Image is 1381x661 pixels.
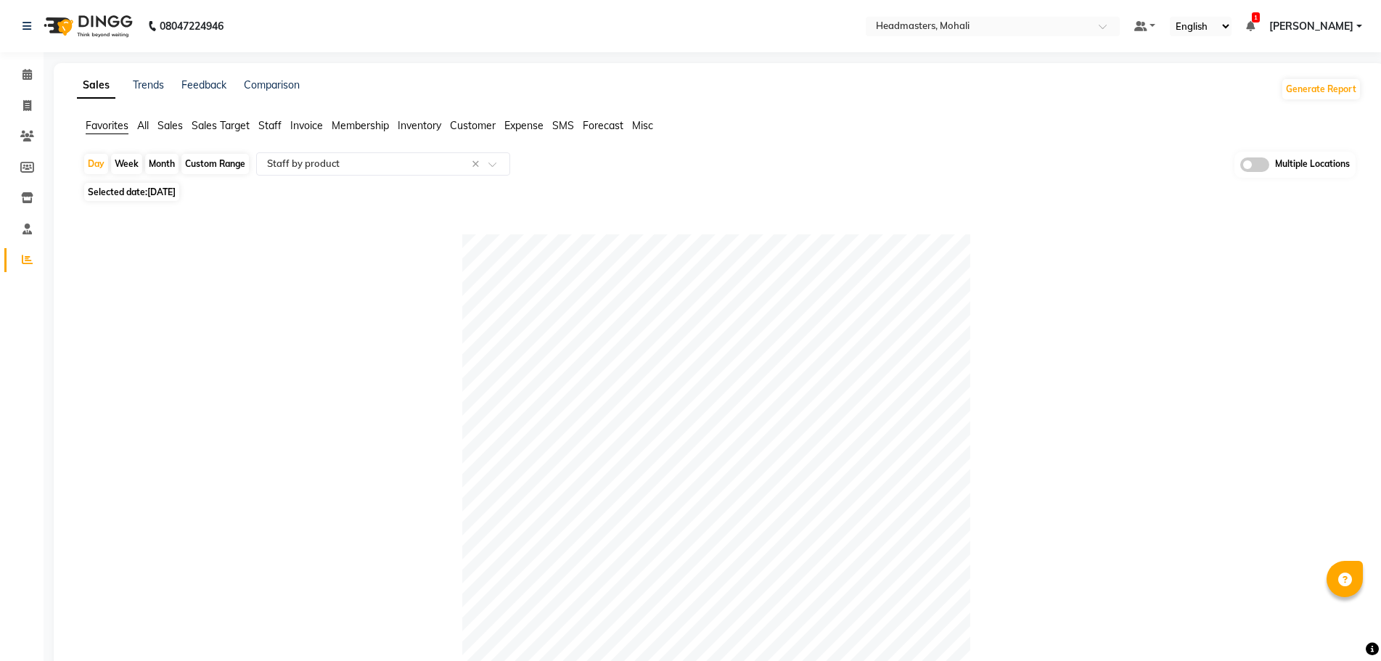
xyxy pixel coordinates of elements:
[133,78,164,91] a: Trends
[84,183,179,201] span: Selected date:
[244,78,300,91] a: Comparison
[157,119,183,132] span: Sales
[504,119,544,132] span: Expense
[192,119,250,132] span: Sales Target
[1269,19,1353,34] span: [PERSON_NAME]
[1275,157,1350,172] span: Multiple Locations
[583,119,623,132] span: Forecast
[160,6,224,46] b: 08047224946
[1252,12,1260,22] span: 1
[450,119,496,132] span: Customer
[147,186,176,197] span: [DATE]
[258,119,282,132] span: Staff
[1282,79,1360,99] button: Generate Report
[84,154,108,174] div: Day
[332,119,389,132] span: Membership
[1320,603,1366,646] iframe: chat widget
[86,119,128,132] span: Favorites
[552,119,574,132] span: SMS
[1246,20,1255,33] a: 1
[181,154,249,174] div: Custom Range
[181,78,226,91] a: Feedback
[398,119,441,132] span: Inventory
[632,119,653,132] span: Misc
[472,157,484,172] span: Clear all
[37,6,136,46] img: logo
[111,154,142,174] div: Week
[77,73,115,99] a: Sales
[290,119,323,132] span: Invoice
[145,154,179,174] div: Month
[137,119,149,132] span: All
